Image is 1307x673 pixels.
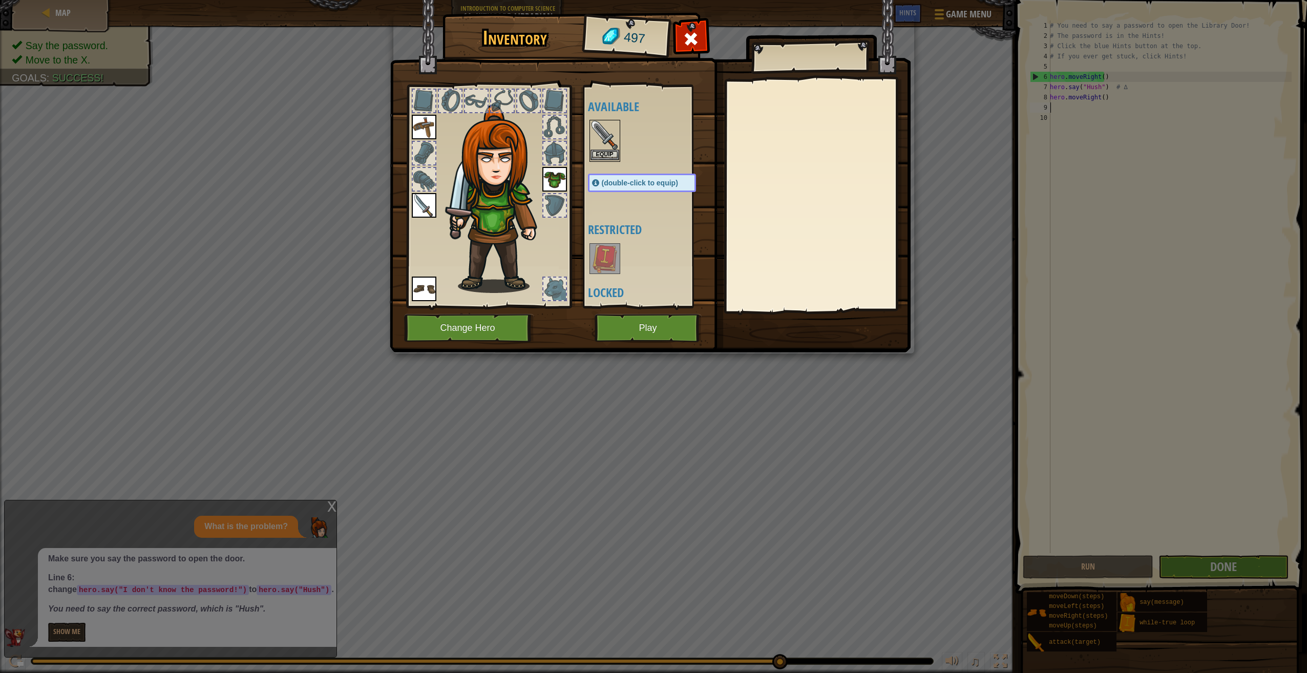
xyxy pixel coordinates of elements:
[404,314,534,342] button: Change Hero
[542,167,567,192] img: portrait.png
[412,193,436,218] img: portrait.png
[591,121,619,150] img: portrait.png
[588,286,716,299] h4: Locked
[588,223,716,236] h4: Restricted
[588,100,716,113] h4: Available
[412,277,436,301] img: portrait.png
[445,104,555,293] img: hair_f2.png
[602,179,678,187] span: (double-click to equip)
[595,314,702,342] button: Play
[450,27,580,49] h1: Inventory
[591,244,619,273] img: portrait.png
[412,115,436,139] img: portrait.png
[623,28,646,48] span: 497
[591,150,619,160] button: Equip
